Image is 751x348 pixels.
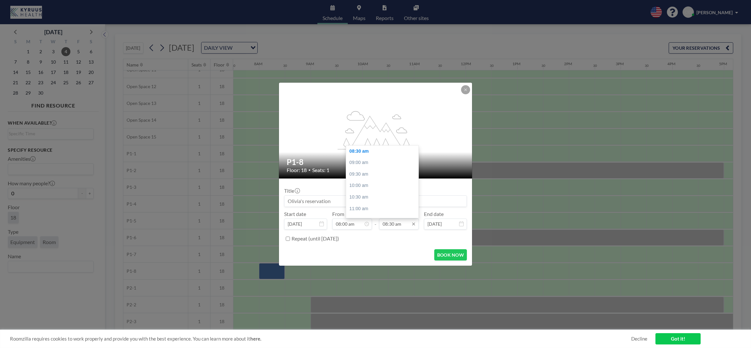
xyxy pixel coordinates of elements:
a: Decline [631,336,647,342]
button: BOOK NOW [434,249,467,261]
span: • [308,168,311,172]
label: Title [284,188,299,194]
div: 11:30 am [346,214,418,226]
span: - [375,213,376,227]
span: Seats: 1 [312,167,329,173]
div: 11:00 am [346,203,418,215]
span: Floor: 18 [287,167,307,173]
h2: P1-8 [287,157,465,167]
label: Start date [284,211,306,217]
div: 10:30 am [346,191,418,203]
a: here. [250,336,261,342]
div: 09:00 am [346,157,418,169]
div: 10:00 am [346,180,418,191]
label: From [332,211,344,217]
span: Roomzilla requires cookies to work properly and provide you with the best experience. You can lea... [10,336,631,342]
label: End date [424,211,444,217]
label: Repeat (until [DATE]) [292,235,339,242]
div: 09:30 am [346,169,418,180]
input: Olivia's reservation [284,196,467,207]
div: 08:30 am [346,146,418,157]
a: Got it! [655,333,701,344]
